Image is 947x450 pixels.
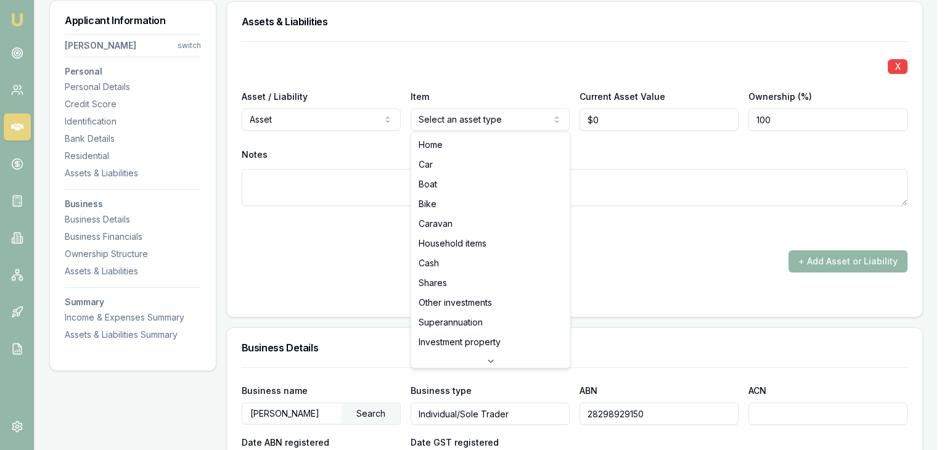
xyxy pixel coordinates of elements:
span: Car [419,158,433,171]
span: Bike [419,198,437,210]
span: Cash [419,257,439,269]
span: Boat [419,178,437,190]
span: Investment property [419,336,501,348]
span: Household items [419,237,486,250]
span: Caravan [419,218,453,230]
span: Other investments [419,297,492,309]
span: Shares [419,277,447,289]
span: Home [419,139,443,151]
span: Superannuation [419,316,483,329]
